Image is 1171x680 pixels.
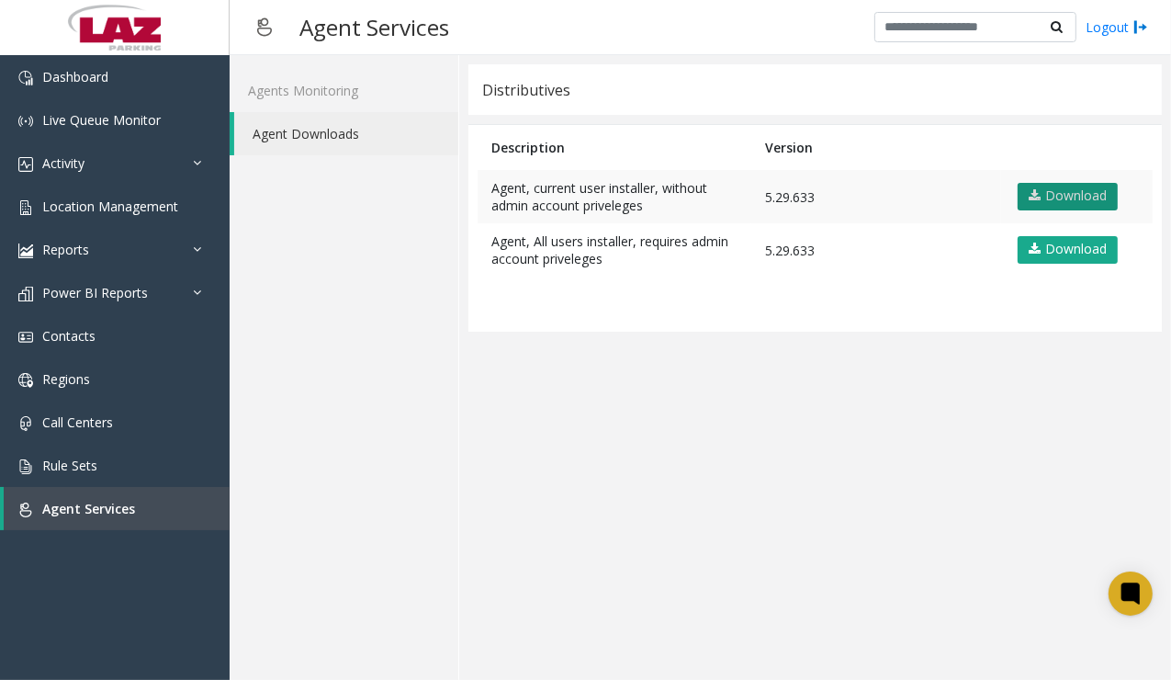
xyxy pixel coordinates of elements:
img: 'icon' [18,71,33,85]
span: Location Management [42,198,178,215]
a: Agent Services [4,487,230,530]
img: 'icon' [18,330,33,345]
a: Agents Monitoring [230,69,458,112]
th: Description [478,125,751,170]
img: logout [1133,17,1148,37]
img: 'icon' [18,503,33,517]
span: Contacts [42,327,96,345]
img: 'icon' [18,416,33,431]
span: Call Centers [42,414,113,431]
a: Download [1018,236,1118,264]
span: Regions [42,370,90,388]
span: Dashboard [42,68,108,85]
img: 'icon' [18,244,33,258]
a: Agent Downloads [234,112,458,155]
span: Reports [42,241,89,258]
span: Power BI Reports [42,284,148,301]
img: 'icon' [18,114,33,129]
img: 'icon' [18,373,33,388]
span: Live Queue Monitor [42,111,161,129]
img: 'icon' [18,287,33,301]
a: Logout [1086,17,1148,37]
td: 5.29.633 [751,170,1001,223]
a: Download [1018,183,1118,210]
img: pageIcon [248,5,281,50]
td: 5.29.633 [751,223,1001,277]
img: 'icon' [18,157,33,172]
span: Agent Services [42,500,135,517]
img: 'icon' [18,459,33,474]
img: 'icon' [18,200,33,215]
h3: Agent Services [290,5,458,50]
span: Activity [42,154,84,172]
div: Distributives [482,78,570,102]
th: Version [751,125,1001,170]
td: Agent, current user installer, without admin account priveleges [478,170,751,223]
span: Rule Sets [42,457,97,474]
td: Agent, All users installer, requires admin account priveleges [478,223,751,277]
